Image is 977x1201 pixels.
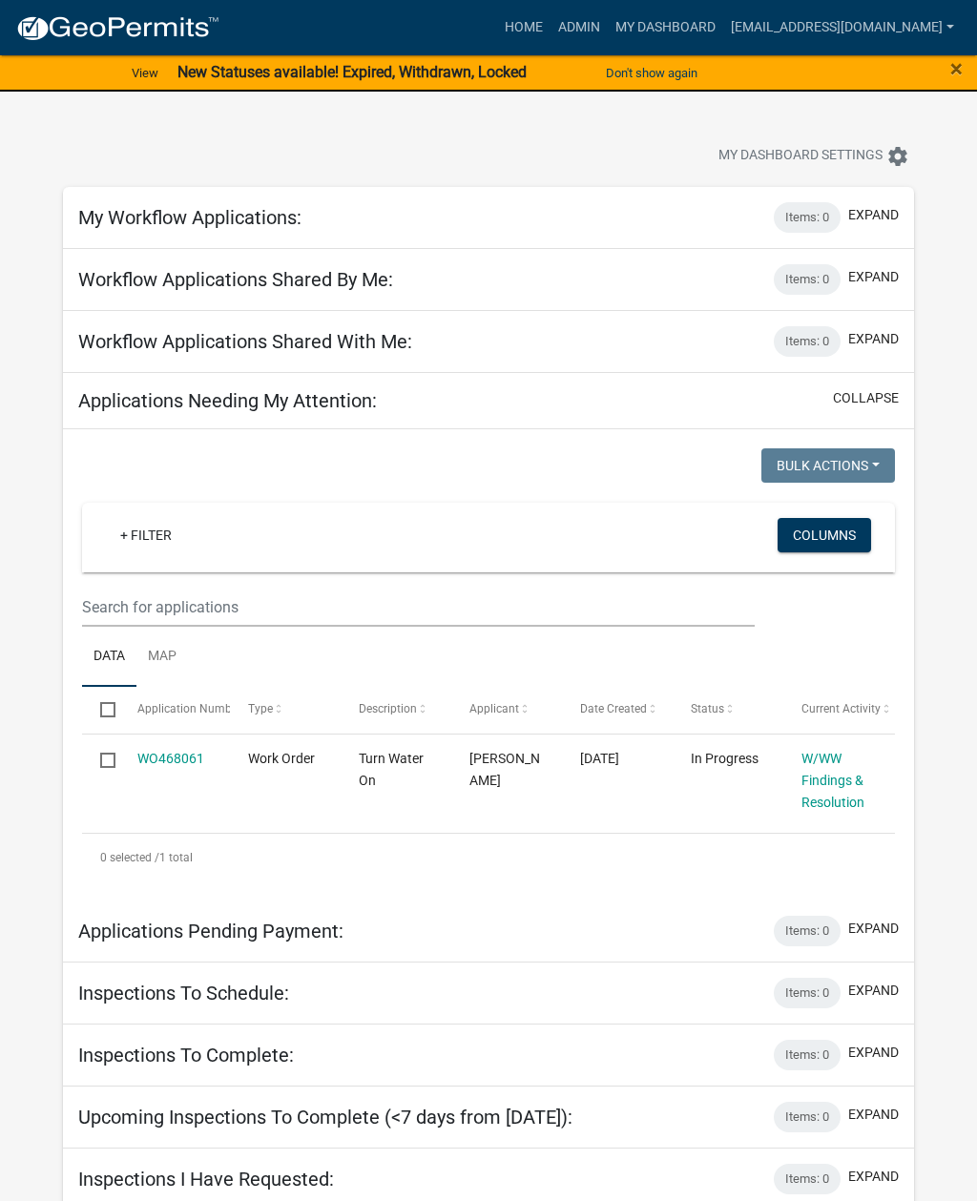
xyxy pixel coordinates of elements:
a: Map [136,627,188,688]
input: Search for applications [82,588,755,627]
datatable-header-cell: Description [341,687,451,733]
h5: Workflow Applications Shared By Me: [78,268,393,291]
div: Items: 0 [774,1040,841,1070]
datatable-header-cell: Applicant [451,687,562,733]
div: Items: 0 [774,916,841,946]
datatable-header-cell: Date Created [562,687,673,733]
a: Home [497,10,551,46]
span: Current Activity [801,702,881,715]
span: Turn Water On [359,751,424,788]
div: Items: 0 [774,978,841,1008]
button: expand [848,205,899,225]
button: Columns [778,518,871,552]
i: settings [886,145,909,168]
div: Items: 0 [774,1102,841,1132]
a: [EMAIL_ADDRESS][DOMAIN_NAME] [723,10,962,46]
a: W/WW Findings & Resolution [801,751,864,810]
button: expand [848,329,899,349]
button: Bulk Actions [761,448,895,483]
h5: My Workflow Applications: [78,206,301,229]
button: expand [848,919,899,939]
div: 1 total [82,834,895,881]
span: Marissa Marr [469,751,540,788]
span: My Dashboard Settings [718,145,883,168]
button: Don't show again [598,57,705,89]
button: Close [950,57,963,80]
span: 08/22/2025 [580,751,619,766]
div: Items: 0 [774,202,841,233]
h5: Applications Needing My Attention: [78,389,377,412]
span: Application Number [137,702,241,715]
button: expand [848,1043,899,1063]
span: Applicant [469,702,519,715]
span: Status [691,702,724,715]
span: Description [359,702,417,715]
a: View [124,57,166,89]
h5: Inspections I Have Requested: [78,1168,334,1191]
datatable-header-cell: Current Activity [783,687,894,733]
button: expand [848,981,899,1001]
div: Items: 0 [774,1164,841,1194]
div: Items: 0 [774,264,841,295]
button: collapse [833,388,899,408]
a: My Dashboard [608,10,723,46]
span: Type [248,702,273,715]
span: In Progress [691,751,759,766]
h5: Upcoming Inspections To Complete (<7 days from [DATE]): [78,1106,572,1129]
h5: Workflow Applications Shared With Me: [78,330,412,353]
span: Date Created [580,702,647,715]
div: collapse [63,429,914,901]
datatable-header-cell: Application Number [119,687,230,733]
h5: Applications Pending Payment: [78,920,343,942]
button: expand [848,1105,899,1125]
a: Data [82,627,136,688]
h5: Inspections To Schedule: [78,982,289,1004]
span: Work Order [248,751,315,766]
h5: Inspections To Complete: [78,1044,294,1066]
strong: New Statuses available! Expired, Withdrawn, Locked [177,63,527,81]
button: expand [848,267,899,287]
span: × [950,55,963,82]
div: Items: 0 [774,326,841,357]
span: 0 selected / [100,851,159,864]
a: WO468061 [137,751,204,766]
datatable-header-cell: Type [230,687,341,733]
datatable-header-cell: Select [82,687,118,733]
button: expand [848,1167,899,1187]
a: + Filter [105,518,187,552]
a: Admin [551,10,608,46]
datatable-header-cell: Status [673,687,783,733]
button: My Dashboard Settingssettings [703,137,925,175]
